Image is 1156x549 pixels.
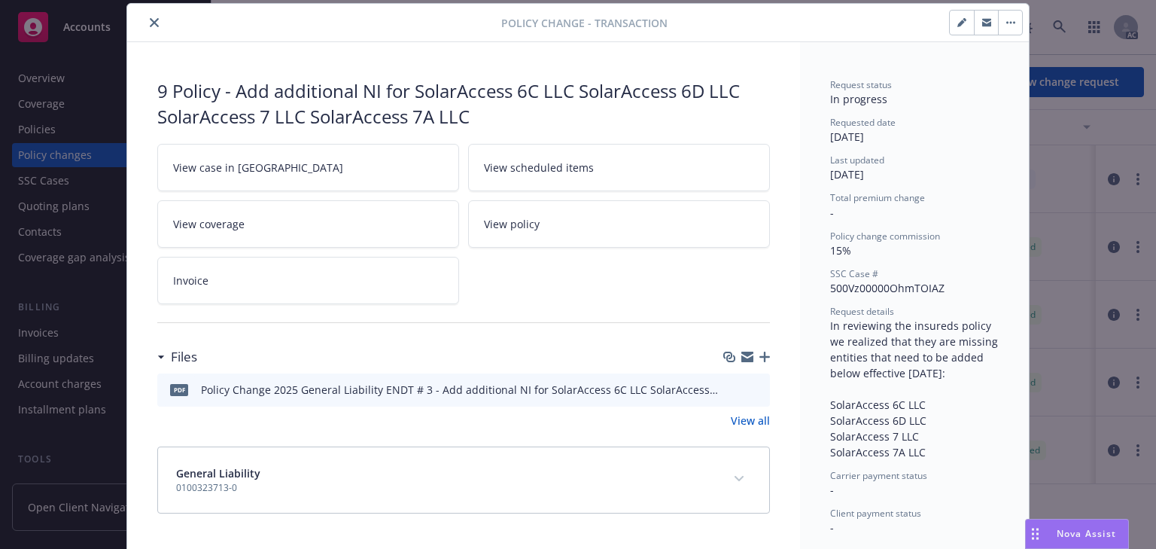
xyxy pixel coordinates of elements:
[157,144,459,191] a: View case in [GEOGRAPHIC_DATA]
[201,382,720,398] div: Policy Change 2025 General Liability ENDT # 3 - Add additional NI for SolarAccess 6C LLC SolarAcc...
[157,200,459,248] a: View coverage
[726,382,738,398] button: download file
[173,273,208,288] span: Invoice
[484,216,540,232] span: View policy
[170,384,188,395] span: pdf
[176,465,260,481] span: General Liability
[830,92,887,106] span: In progress
[176,481,260,495] span: 0100323713-0
[830,305,894,318] span: Request details
[830,469,927,482] span: Carrier payment status
[830,520,834,535] span: -
[501,15,668,31] span: Policy change - Transaction
[830,267,878,280] span: SSC Case #
[158,447,769,513] div: General Liability0100323713-0expand content
[830,78,892,91] span: Request status
[484,160,594,175] span: View scheduled items
[157,347,197,367] div: Files
[157,78,770,129] div: 9 Policy - Add additional NI for SolarAccess 6C LLC SolarAccess 6D LLC SolarAccess 7 LLC SolarAcc...
[173,160,343,175] span: View case in [GEOGRAPHIC_DATA]
[1057,527,1116,540] span: Nova Assist
[830,319,1001,459] span: In reviewing the insureds policy we realized that they are missing entities that need to be added...
[468,144,770,191] a: View scheduled items
[468,200,770,248] a: View policy
[830,281,945,295] span: 500Vz00000OhmTOIAZ
[173,216,245,232] span: View coverage
[727,467,751,491] button: expand content
[830,243,851,258] span: 15%
[830,483,834,497] span: -
[830,230,940,242] span: Policy change commission
[830,154,884,166] span: Last updated
[830,116,896,129] span: Requested date
[157,257,459,304] a: Invoice
[830,206,834,220] span: -
[171,347,197,367] h3: Files
[145,14,163,32] button: close
[750,382,764,398] button: preview file
[830,167,864,181] span: [DATE]
[1025,519,1129,549] button: Nova Assist
[1026,520,1045,548] div: Drag to move
[830,507,921,520] span: Client payment status
[830,130,864,144] span: [DATE]
[731,413,770,429] a: View all
[830,191,925,204] span: Total premium change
